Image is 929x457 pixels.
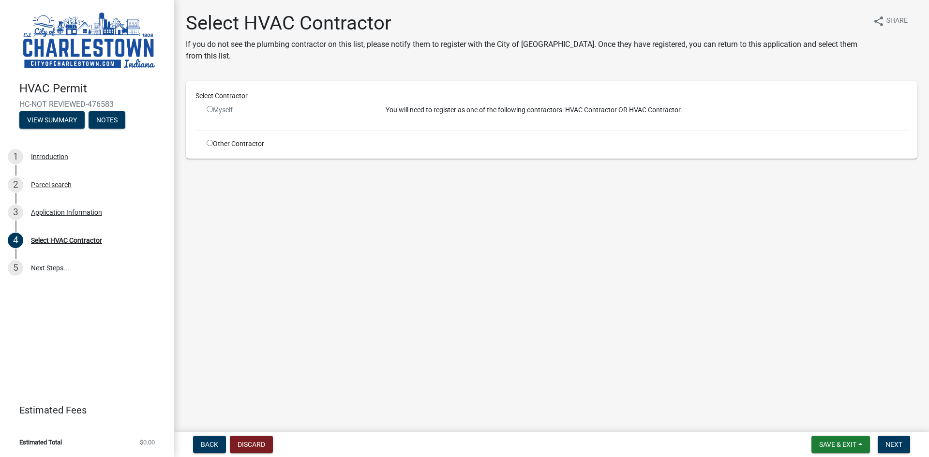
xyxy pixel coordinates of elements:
[19,117,85,124] wm-modal-confirm: Summary
[31,153,68,160] div: Introduction
[193,436,226,453] button: Back
[386,105,908,115] p: You will need to register as one of the following contractors: HVAC Contractor OR HVAC Contractor.
[811,436,870,453] button: Save & Exit
[186,39,865,62] p: If you do not see the plumbing contractor on this list, please notify them to register with the C...
[865,12,915,30] button: shareShare
[207,105,371,115] div: Myself
[878,436,910,453] button: Next
[199,139,378,149] div: Other Contractor
[201,441,218,448] span: Back
[140,439,155,445] span: $0.00
[19,82,166,96] h4: HVAC Permit
[873,15,884,27] i: share
[188,91,915,101] div: Select Contractor
[186,12,865,35] h1: Select HVAC Contractor
[31,237,102,244] div: Select HVAC Contractor
[31,209,102,216] div: Application Information
[8,260,23,276] div: 5
[8,233,23,248] div: 4
[19,100,155,109] span: HC-NOT REVIEWED-476583
[89,111,125,129] button: Notes
[19,111,85,129] button: View Summary
[8,400,159,420] a: Estimated Fees
[8,177,23,192] div: 2
[8,205,23,220] div: 3
[885,441,902,448] span: Next
[89,117,125,124] wm-modal-confirm: Notes
[19,10,159,72] img: City of Charlestown, Indiana
[8,149,23,164] div: 1
[819,441,856,448] span: Save & Exit
[31,181,72,188] div: Parcel search
[886,15,908,27] span: Share
[230,436,273,453] button: Discard
[19,439,62,445] span: Estimated Total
